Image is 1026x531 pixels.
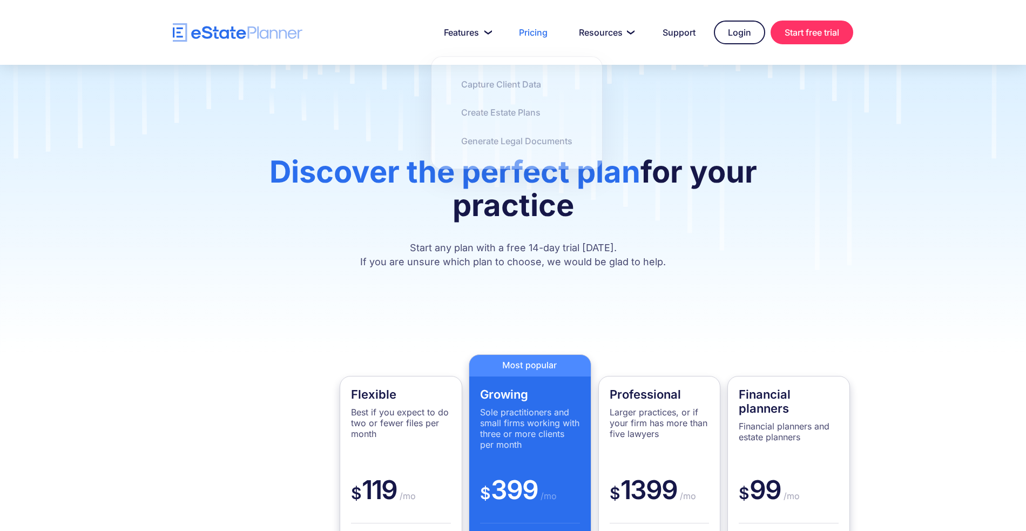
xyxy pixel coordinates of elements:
[538,490,557,501] span: /mo
[448,130,586,152] a: Generate Legal Documents
[480,407,580,450] p: Sole practitioners and small firms working with three or more clients per month
[480,474,580,523] div: 399
[351,407,451,439] p: Best if you expect to do two or fewer files per month
[739,387,839,415] h4: Financial planners
[173,23,302,42] a: home
[480,387,580,401] h4: Growing
[461,135,572,147] div: Generate Legal Documents
[781,490,800,501] span: /mo
[221,241,805,269] p: Start any plan with a free 14-day trial [DATE]. If you are unsure which plan to choose, we would ...
[448,73,555,96] a: Capture Client Data
[650,22,708,43] a: Support
[431,22,501,43] a: Features
[351,387,451,401] h4: Flexible
[566,22,644,43] a: Resources
[610,474,710,523] div: 1399
[448,102,554,124] a: Create Estate Plans
[610,387,710,401] h4: Professional
[269,153,640,190] span: Discover the perfect plan
[351,474,451,523] div: 119
[610,407,710,439] p: Larger practices, or if your firm has more than five lawyers
[714,21,765,44] a: Login
[610,483,620,503] span: $
[739,483,750,503] span: $
[677,490,696,501] span: /mo
[506,22,561,43] a: Pricing
[739,474,839,523] div: 99
[480,483,491,503] span: $
[397,490,416,501] span: /mo
[351,483,362,503] span: $
[739,421,839,442] p: Financial planners and estate planners
[221,155,805,233] h1: for your practice
[461,107,541,119] div: Create Estate Plans
[461,78,541,90] div: Capture Client Data
[771,21,853,44] a: Start free trial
